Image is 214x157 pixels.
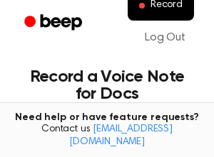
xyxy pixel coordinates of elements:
a: Beep [14,9,95,37]
span: Contact us [9,124,205,148]
h1: Record a Voice Note for Docs [26,68,188,102]
a: Log Out [131,21,200,55]
a: [EMAIL_ADDRESS][DOMAIN_NAME] [69,124,173,147]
